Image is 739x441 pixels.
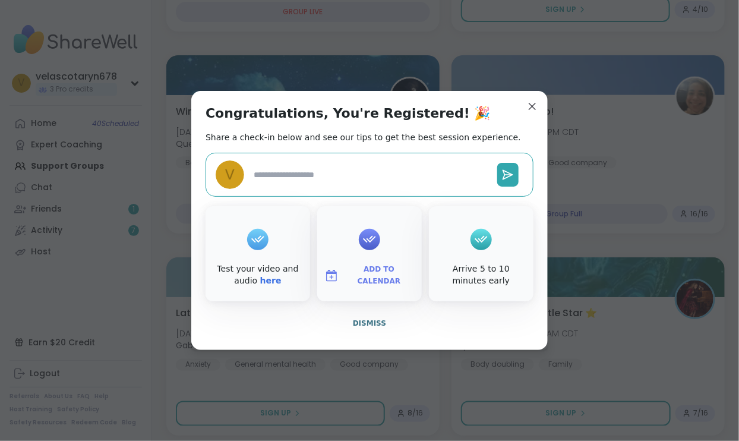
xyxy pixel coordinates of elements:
a: here [260,276,282,285]
h2: Share a check-in below and see our tips to get the best session experience. [206,131,521,143]
img: ShareWell Logomark [324,269,339,283]
button: Dismiss [206,311,533,336]
div: Arrive 5 to 10 minutes early [431,263,531,286]
div: Test your video and audio [208,263,308,286]
span: v [225,165,235,185]
h1: Congratulations, You're Registered! 🎉 [206,105,491,122]
span: Dismiss [353,319,386,327]
span: Add to Calendar [343,264,415,287]
button: Add to Calendar [320,263,419,288]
